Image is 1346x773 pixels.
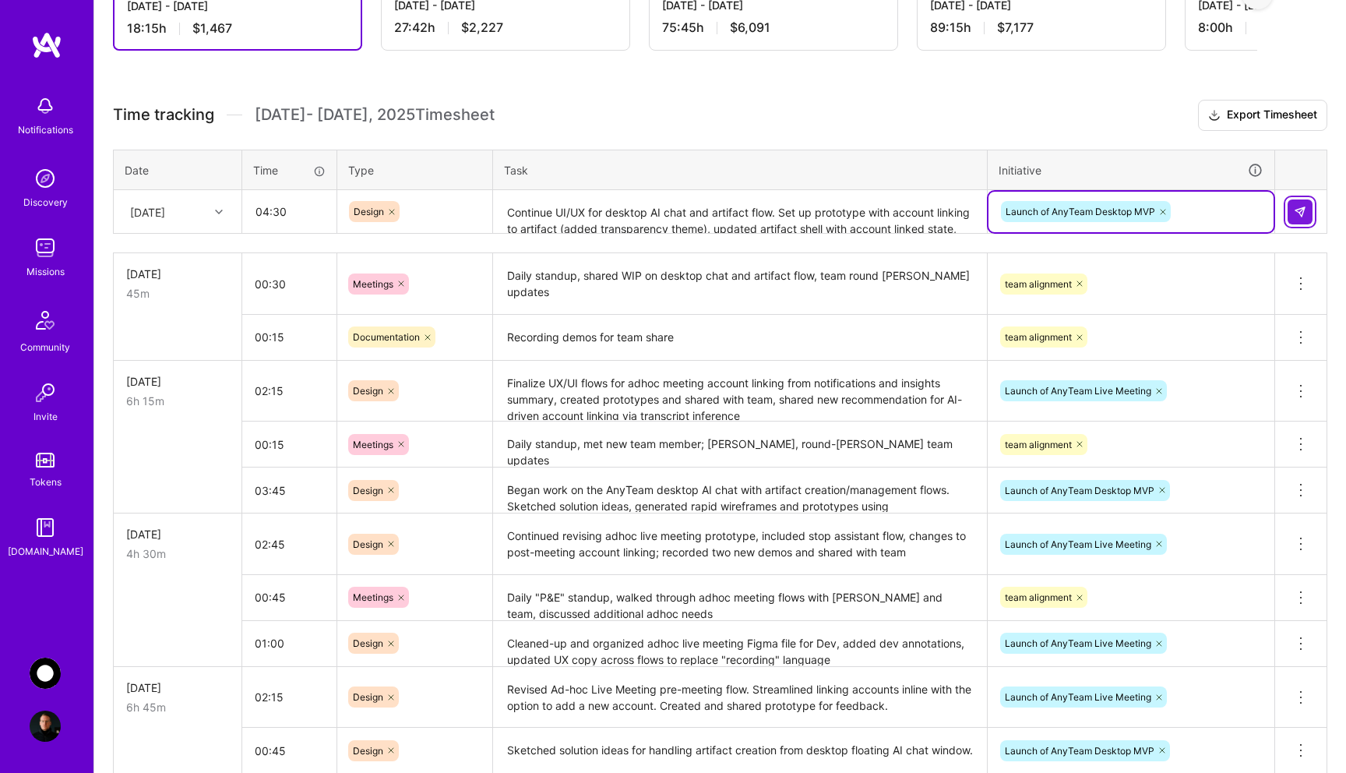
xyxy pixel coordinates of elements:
textarea: Daily standup, shared WIP on desktop chat and artifact flow, team round [PERSON_NAME] updates [495,255,985,313]
span: Launch of AnyTeam Desktop MVP [1006,206,1155,217]
div: Community [20,339,70,355]
img: guide book [30,512,61,543]
textarea: Daily "P&E" standup, walked through adhoc meeting flows with [PERSON_NAME] and team, discussed ad... [495,577,985,619]
span: $1,467 [192,20,232,37]
div: 45m [126,285,229,302]
span: Design [353,745,383,757]
div: 75:45 h [662,19,885,36]
div: 89:15 h [930,19,1153,36]
div: Discovery [23,194,68,210]
div: Time [253,162,326,178]
textarea: Continue UI/UX for desktop AI chat and artifact flow. Set up prototype with account linking to ar... [495,192,985,233]
button: Export Timesheet [1198,100,1327,131]
div: 27:42 h [394,19,617,36]
img: Community [26,302,64,339]
span: Design [353,637,383,649]
div: [DOMAIN_NAME] [8,543,83,559]
div: [DATE] [126,526,229,542]
span: team alignment [1005,278,1072,290]
div: Notifications [18,122,73,138]
th: Type [337,150,493,190]
span: Design [354,206,384,217]
input: HH:MM [242,424,336,465]
img: discovery [30,163,61,194]
img: tokens [36,453,55,468]
span: $6,091 [730,19,770,36]
span: Meetings [353,278,393,290]
span: Launch of AnyTeam Live Meeting [1005,538,1151,550]
input: HH:MM [243,191,336,232]
img: bell [30,90,61,122]
input: HH:MM [242,524,336,565]
textarea: Continued revising adhoc live meeting prototype, included stop assistant flow, changes to post-me... [495,515,985,574]
span: Design [353,485,383,496]
input: HH:MM [242,676,336,718]
textarea: Sketched solution ideas for handling artifact creation from desktop floating AI chat window. [495,729,985,772]
span: Launch of AnyTeam Live Meeting [1005,385,1151,397]
input: HH:MM [242,623,336,664]
textarea: Finalize UX/UI flows for adhoc meeting account linking from notifications and insights summary, c... [495,362,985,421]
input: HH:MM [242,470,336,511]
span: [DATE] - [DATE] , 2025 Timesheet [255,105,495,125]
img: logo [31,31,62,59]
div: Initiative [999,161,1263,179]
span: Meetings [353,439,393,450]
img: Submit [1294,206,1306,218]
i: icon Download [1208,108,1221,124]
img: Invite [30,377,61,408]
span: Design [353,691,383,703]
textarea: Began work on the AnyTeam desktop AI chat with artifact creation/management flows. Sketched solut... [495,469,985,512]
span: Meetings [353,591,393,603]
div: 4h 30m [126,545,229,562]
span: $2,227 [461,19,503,36]
a: User Avatar [26,711,65,742]
span: Design [353,538,383,550]
th: Date [114,150,242,190]
input: HH:MM [242,577,336,618]
span: Launch of AnyTeam Desktop MVP [1005,745,1154,757]
span: Time tracking [113,105,214,125]
input: HH:MM [242,370,336,411]
input: HH:MM [242,730,336,771]
span: team alignment [1005,439,1072,450]
div: [DATE] [126,373,229,390]
img: teamwork [30,232,61,263]
textarea: Recording demos for team share [495,316,985,359]
div: null [1288,199,1314,224]
th: Task [493,150,988,190]
div: [DATE] [126,679,229,696]
span: Documentation [353,331,420,343]
span: Launch of AnyTeam Live Meeting [1005,691,1151,703]
img: User Avatar [30,711,61,742]
span: Design [353,385,383,397]
span: $7,177 [997,19,1034,36]
textarea: Daily standup, met new team member; [PERSON_NAME], round-[PERSON_NAME] team updates [495,423,985,466]
textarea: Revised Ad-hoc Live Meeting pre-meeting flow. Streamlined linking accounts inline with the option... [495,669,985,727]
div: 6h 15m [126,393,229,409]
input: HH:MM [242,316,336,358]
a: AnyTeam: Team for AI-Powered Sales Platform [26,658,65,689]
div: 18:15 h [127,20,348,37]
div: [DATE] [126,266,229,282]
div: [DATE] [130,203,165,220]
textarea: Cleaned-up and organized adhoc live meeting Figma file for Dev, added dev annotations, updated UX... [495,623,985,665]
span: Launch of AnyTeam Live Meeting [1005,637,1151,649]
span: team alignment [1005,331,1072,343]
img: AnyTeam: Team for AI-Powered Sales Platform [30,658,61,689]
i: icon Chevron [215,208,223,216]
span: Launch of AnyTeam Desktop MVP [1005,485,1154,496]
input: HH:MM [242,263,336,305]
div: Missions [26,263,65,280]
div: 6h 45m [126,699,229,715]
span: team alignment [1005,591,1072,603]
div: Tokens [30,474,62,490]
div: Invite [33,408,58,425]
